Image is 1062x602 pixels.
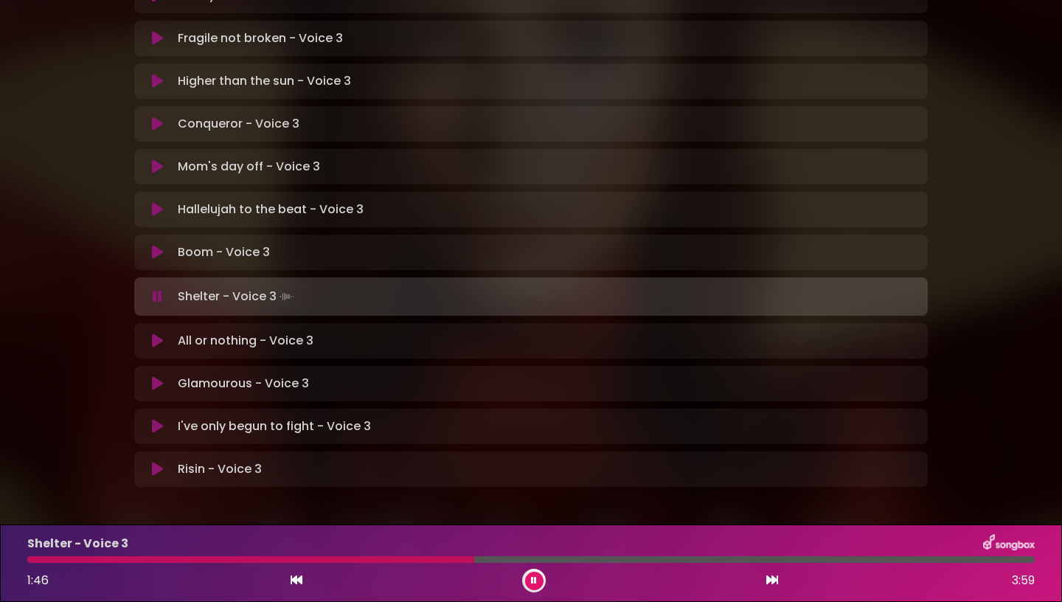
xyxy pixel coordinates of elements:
p: Hallelujah to the beat - Voice 3 [178,201,364,218]
img: waveform4.gif [277,286,297,307]
p: Shelter - Voice 3 [178,286,297,307]
p: All or nothing - Voice 3 [178,332,313,350]
p: Glamourous - Voice 3 [178,375,309,392]
p: Fragile not broken - Voice 3 [178,30,343,47]
p: I've only begun to fight - Voice 3 [178,418,371,435]
p: Conqueror - Voice 3 [178,115,299,133]
p: Mom's day off - Voice 3 [178,158,320,176]
p: Risin - Voice 3 [178,460,262,478]
p: Boom - Voice 3 [178,243,270,261]
p: Higher than the sun - Voice 3 [178,72,351,90]
img: songbox-logo-white.png [983,534,1035,553]
p: Shelter - Voice 3 [27,535,128,553]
